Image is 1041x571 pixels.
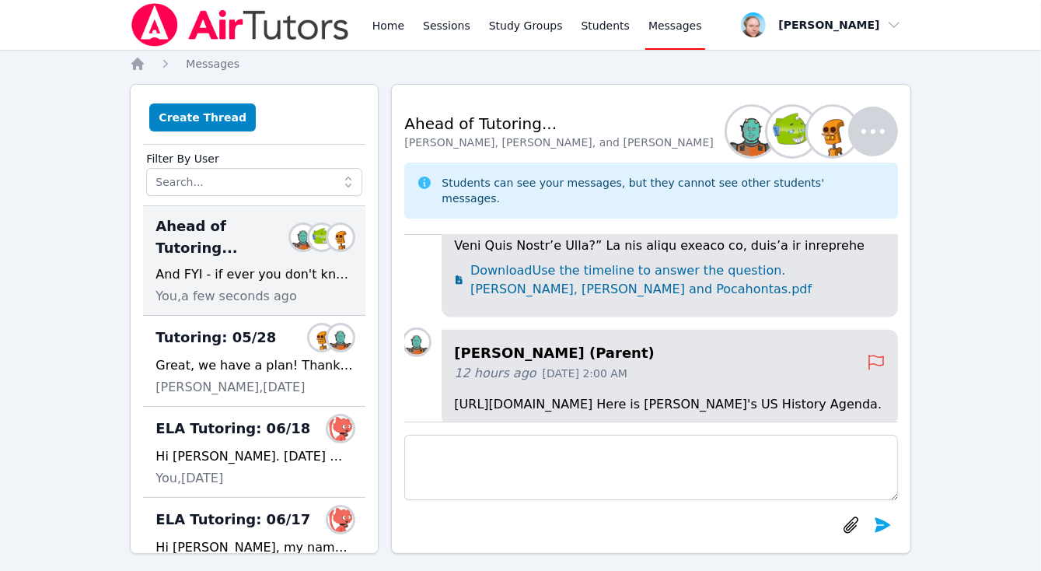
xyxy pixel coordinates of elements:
img: Shelley Warneck [404,330,429,355]
img: Shelley Warneck [291,225,316,250]
img: Shelley Warneck [727,107,777,156]
nav: Breadcrumb [130,56,910,72]
span: ELA Tutoring: 06/17 [155,509,310,531]
span: Tutoring: 05/28 [155,327,276,349]
img: Evan Warneck [309,225,334,250]
img: Nathan Warneck [328,225,353,250]
div: And FYI - if ever you don't know, or don't have anything to work on, I don't expect advance warni... [155,265,353,284]
span: [DATE] 2:00 AM [543,366,627,381]
a: Messages [186,56,239,72]
span: Ahead of Tutoring... [155,215,297,259]
span: ELA Tutoring: 06/18 [155,418,310,440]
img: Robert Pope [328,507,353,532]
div: Students can see your messages, but they cannot see other students' messages. [442,175,885,206]
div: Tutoring: 05/28Nathan WarneckShelley WarneckGreat, we have a plan! Thanks [PERSON_NAME].[PERSON_N... [143,316,365,407]
div: Great, we have a plan! Thanks [PERSON_NAME]. [155,356,353,375]
span: 12 hours ago [454,364,536,383]
span: Messages [186,58,239,70]
input: Search... [146,168,362,196]
span: You, [DATE] [155,469,223,488]
a: DownloadUse the timeline to answer the question. [PERSON_NAME], [PERSON_NAME] and Pocahontas.pdf [454,261,885,299]
button: Shelley WarneckEvan WarneckNathan Warneck [736,107,898,156]
span: [PERSON_NAME], [DATE] [155,378,305,397]
p: [URL][DOMAIN_NAME] Here is [PERSON_NAME]'s US History Agenda. [454,395,885,414]
div: Hi [PERSON_NAME], my name is [PERSON_NAME] and I am going to be your ELA tutor for the next two w... [155,538,353,557]
span: Download Use the timeline to answer the question. [PERSON_NAME], [PERSON_NAME] and Pocahontas.pdf [470,261,886,299]
h4: [PERSON_NAME] (Parent) [454,342,866,364]
div: ELA Tutoring: 06/18Robert PopeHi [PERSON_NAME]. [DATE] marks our second day of tutoring. I am awa... [143,407,365,498]
span: Messages [648,18,702,33]
div: [PERSON_NAME], [PERSON_NAME], and [PERSON_NAME] [404,135,713,150]
img: Nathan Warneck [808,107,858,156]
span: You, a few seconds ago [155,287,296,306]
label: Filter By User [146,145,362,168]
div: Ahead of Tutoring...Shelley WarneckEvan WarneckNathan WarneckAnd FYI - if ever you don't know, or... [143,206,365,316]
img: Shelley Warneck [328,325,353,350]
img: Nathan Warneck [309,325,334,350]
img: Air Tutors [130,3,350,47]
button: Create Thread [149,103,256,131]
div: Hi [PERSON_NAME]. [DATE] marks our second day of tutoring. I am awaiting you in the cloud room, s... [155,447,353,466]
img: Robert Pope [328,416,353,441]
h2: Ahead of Tutoring... [404,113,713,135]
img: Evan Warneck [767,107,817,156]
